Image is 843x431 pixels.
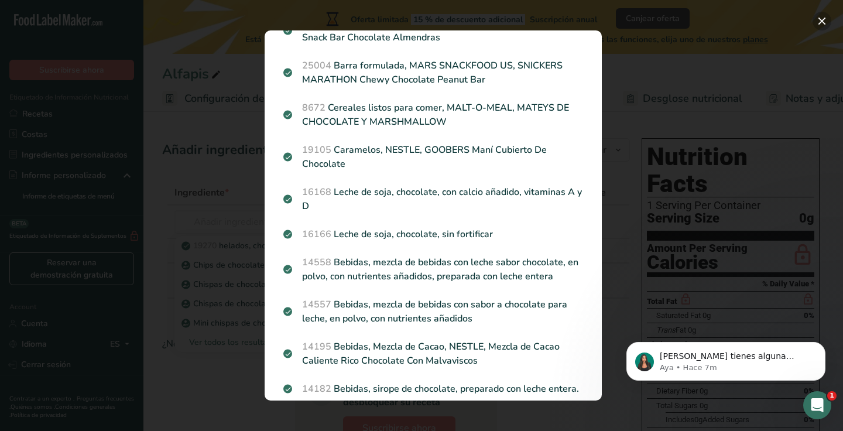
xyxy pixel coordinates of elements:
[283,143,583,171] p: Caramelos, NESTLE, GOOBERS Maní Cubierto De Chocolate
[283,101,583,129] p: Cereales listos para comer, MALT-O-MEAL, MATEYS DE CHOCOLATE Y MARSHMALLOW
[283,59,583,87] p: Barra formulada, MARS SNACKFOOD US, SNICKERS MARATHON Chewy Chocolate Peanut Bar
[302,340,331,353] span: 14195
[283,297,583,326] p: Bebidas, mezcla de bebidas con sabor a chocolate para leche, en polvo, con nutrientes añadidos
[283,185,583,213] p: Leche de soja, chocolate, con calcio añadido, vitaminas A y D
[302,101,325,114] span: 8672
[283,382,583,396] p: Bebidas, sirope de chocolate, preparado con leche entera.
[302,143,331,156] span: 19105
[302,186,331,199] span: 16168
[609,317,843,399] iframe: Intercom notifications mensaje
[302,298,331,311] span: 14557
[803,391,831,419] iframe: Intercom live chat
[283,227,583,241] p: Leche de soja, chocolate, sin fortificar
[302,59,331,72] span: 25004
[302,228,331,241] span: 16166
[302,382,331,395] span: 14182
[302,256,331,269] span: 14558
[283,340,583,368] p: Bebidas, Mezcla de Cacao, NESTLE, Mezcla de Cacao Caliente Rico Chocolate Con Malvaviscos
[827,391,837,401] span: 1
[283,255,583,283] p: Bebidas, mezcla de bebidas con leche sabor chocolate, en polvo, con nutrientes añadidos, preparad...
[283,16,583,45] p: Barrita formulada, MARS SNACKFOOD US, COCOAVIA, Snack Bar Chocolate Almendras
